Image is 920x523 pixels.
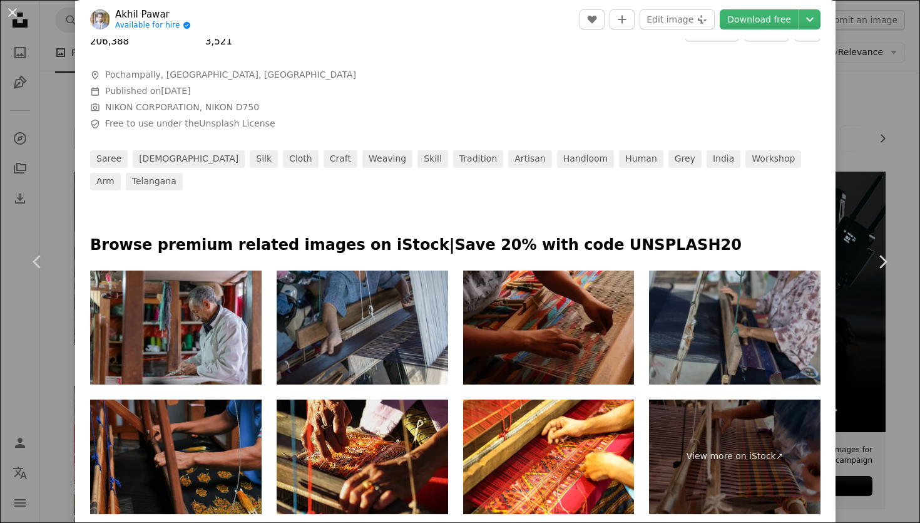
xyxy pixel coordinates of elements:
a: craft [324,150,357,168]
a: artisan [508,150,551,168]
img: Traditional Thai silk weaving. [463,400,635,514]
a: workshop [745,150,801,168]
a: Available for hire [115,21,191,31]
a: [DEMOGRAPHIC_DATA] [133,150,245,168]
a: skill [417,150,448,168]
span: 206,388 [90,36,129,47]
button: Choose download size [799,9,820,29]
p: Browse premium related images on iStock | Save 20% with code UNSPLASH20 [90,236,820,256]
a: india [707,150,740,168]
a: grey [668,150,702,168]
a: silk [250,150,278,168]
a: Akhil Pawar [115,8,191,21]
img: Man in a workshop weaving a colorful carpet on a traditional loom, Oaxaca, Mexico [463,271,635,385]
a: Unsplash License [199,118,275,128]
span: 3,521 [205,36,232,47]
button: Like [580,9,605,29]
img: Woman weaving silk in traditional way at manual loom. Thailand [277,271,448,385]
a: saree [90,150,128,168]
a: View more on iStock↗ [649,400,820,514]
img: An older man, an artisan by profession, is in his factory where he weaves handcrafted looms. [90,271,262,385]
span: Free to use under the [105,118,275,130]
img: Woman weaving silk in traditional way at manual loom. Thailand [649,271,820,385]
a: cloth [283,150,319,168]
img: "Hand weaving traditional textile on loom with golden thread" [90,400,262,514]
a: tradition [453,150,503,168]
img: Unidentified old women weaving traditional thai fabric, Chiang Mai [277,400,448,514]
button: Edit image [640,9,715,29]
span: Pochampally, [GEOGRAPHIC_DATA], [GEOGRAPHIC_DATA] [105,69,356,81]
span: Published on [105,86,191,96]
a: telangana [126,173,183,190]
a: weaving [362,150,412,168]
a: human [619,150,663,168]
a: Next [845,202,920,322]
a: Download free [720,9,799,29]
a: handloom [557,150,615,168]
button: Add to Collection [610,9,635,29]
img: Go to Akhil Pawar's profile [90,9,110,29]
time: December 24, 2021 at 12:06:21 PM GMT+5:30 [161,86,190,96]
button: NIKON CORPORATION, NIKON D750 [105,101,259,114]
a: arm [90,173,121,190]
